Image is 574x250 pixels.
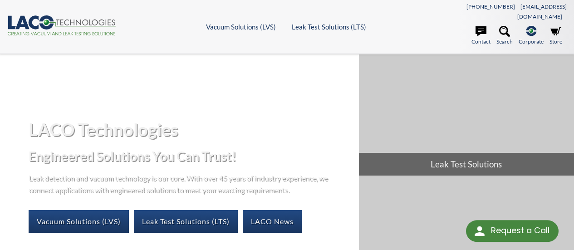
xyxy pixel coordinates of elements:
h2: Engineered Solutions You Can Trust! [29,148,351,165]
span: Leak Test Solutions [359,153,574,176]
h1: LACO Technologies [29,118,351,141]
p: Leak detection and vacuum technology is our core. With over 45 years of industry experience, we c... [29,172,333,195]
a: Contact [471,26,491,46]
a: Vacuum Solutions (LVS) [206,23,276,31]
a: [EMAIL_ADDRESS][DOMAIN_NAME] [517,3,567,20]
a: Store [549,26,562,46]
a: Leak Test Solutions (LTS) [292,23,366,31]
a: Leak Test Solutions [359,54,574,175]
div: Request a Call [491,220,549,241]
div: Request a Call [466,220,559,242]
a: LACO News [243,210,302,233]
a: Search [496,26,513,46]
img: round button [472,224,487,238]
a: Leak Test Solutions (LTS) [134,210,238,233]
span: Corporate [519,37,544,46]
a: [PHONE_NUMBER] [466,3,515,10]
a: Vacuum Solutions (LVS) [29,210,129,233]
